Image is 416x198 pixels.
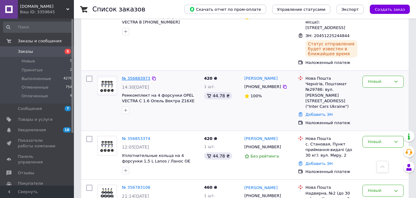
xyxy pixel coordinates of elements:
a: № 356783108 [122,185,150,190]
span: 12:05[DATE] [122,145,149,150]
span: Сообщения [18,106,42,112]
span: 420 ₴ [204,136,217,141]
div: Наложенный платеж [305,120,357,126]
div: Наложенный платеж [305,169,357,175]
span: 100% [251,94,262,98]
span: 2 [70,67,72,73]
span: 5 [70,58,72,64]
span: Новые [22,58,35,64]
button: Скачать отчет по пром-оплате [184,5,266,14]
span: ЭН: 20451225244844 [305,33,349,38]
span: Панель управления [18,154,57,165]
span: 754 [66,85,72,90]
span: Экспорт [341,7,359,12]
div: 44.78 ₴ [204,92,232,99]
a: Фото товару [97,76,117,95]
div: Нова Пошта [305,76,357,81]
button: Экспорт [337,5,364,14]
span: Отмененные [22,85,48,90]
span: Forsunki.in.ua [20,4,66,9]
div: Новый [368,187,391,194]
span: Управление статусами [277,7,325,12]
span: Выполненные [22,76,51,82]
div: Новый [368,139,391,145]
div: Статус отправления будет известен в ближайшее время [305,40,357,57]
div: [PHONE_NUMBER] [243,83,282,91]
span: 7 [65,106,71,111]
a: Добавить ЭН [305,112,333,117]
div: [PHONE_NUMBER] [243,143,282,151]
div: Новый [368,78,391,85]
div: Нова Пошта [305,136,357,141]
span: 420 ₴ [204,76,217,81]
a: Создать заказ [364,7,410,11]
span: Создать заказ [375,7,405,12]
a: Ремкомплект на 4 форсунки OPEL VECTRA C 1.6 Опель Вектра Z16XE форсунка 817402 25313846 [122,93,195,109]
a: № 356883973 [122,76,150,81]
a: Фото товару [97,136,117,156]
a: [PERSON_NAME] [244,185,278,191]
span: Заказы и сообщения [18,38,62,44]
span: 4 [70,93,72,99]
div: с. Становая, Пункт приймання-видачі (до 30 кг): вул. Миру, 2 [305,141,357,158]
span: 18 [63,127,71,133]
span: Показатели работы компании [18,138,57,149]
img: Фото товару [98,78,117,93]
div: Чернігів, Поштомат №29786: вул. [PERSON_NAME][STREET_ADDRESS] ("Inter Cars Ukraine") [305,81,357,109]
input: Поиск [3,22,73,33]
span: Заказы [18,49,33,54]
a: Добавить ЭН [305,161,333,166]
span: 14:30[DATE] [122,85,149,90]
a: [PERSON_NAME] [244,76,278,82]
span: 460 ₴ [204,185,217,190]
span: Товары и услуги [18,117,53,122]
h1: Список заказов [92,6,145,13]
a: Уплотнительные кольца на 4 форсунки 1,5 L Lanos / Ланос OE 96334808 [122,153,190,169]
img: Фото товару [98,138,117,153]
div: Ваш ID: 3359645 [20,9,74,15]
span: Скачать отчет по пром-оплате [189,6,261,12]
span: Оплаченные [22,93,48,99]
a: [PERSON_NAME] [244,136,278,142]
span: Принятые [22,67,43,73]
span: 4276 [63,76,72,82]
span: Отзывы [18,170,34,176]
div: Наложенный платеж [305,60,357,65]
span: Без рейтинга [251,154,279,158]
span: 5 [65,49,71,54]
div: Нова Пошта [305,185,357,190]
span: Уведомления [18,127,46,133]
span: Покупатели [18,181,43,186]
div: 44.78 ₴ [204,152,232,160]
span: 1 шт. [204,193,215,198]
a: № 356853374 [122,136,150,141]
span: 1 шт. [204,84,215,89]
button: Создать заказ [370,5,410,14]
button: Управление статусами [272,5,330,14]
span: 1 шт. [204,144,215,149]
